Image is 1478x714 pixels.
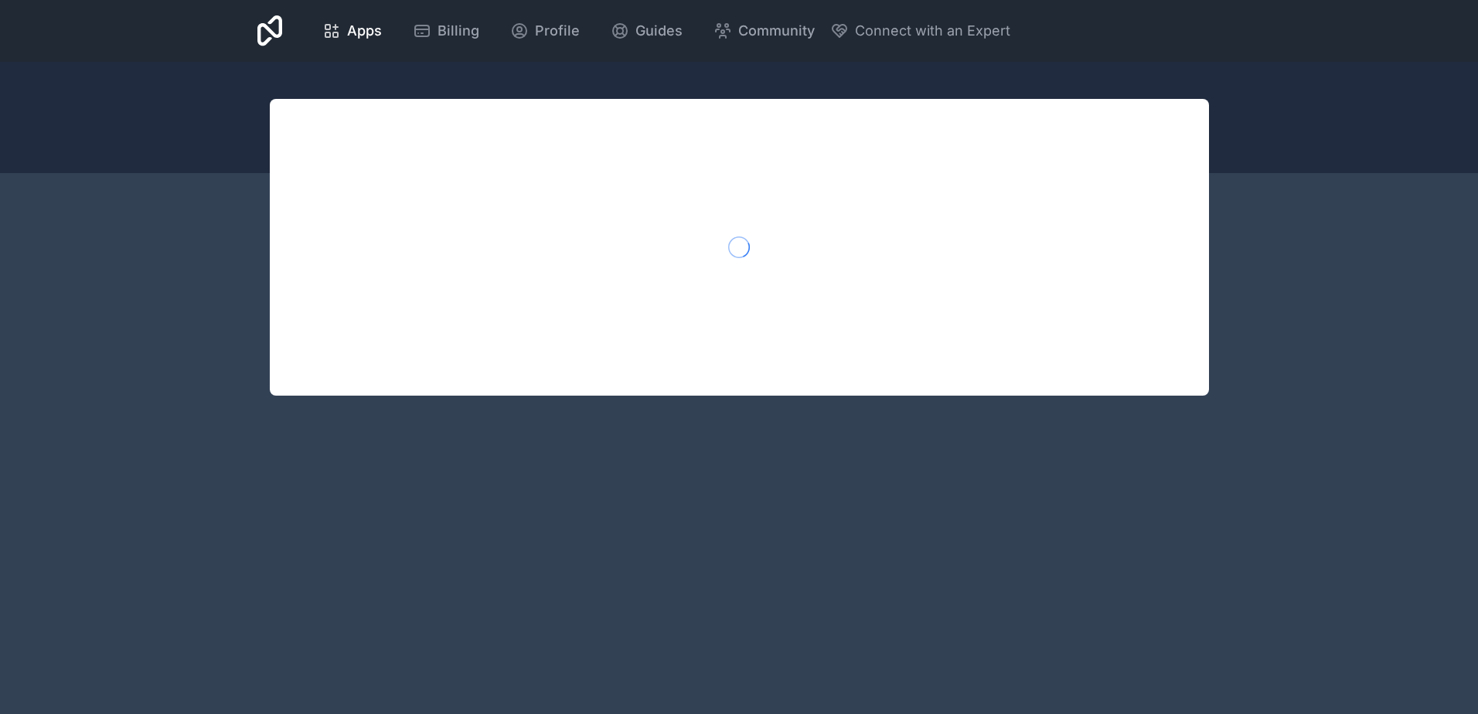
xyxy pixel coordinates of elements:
span: Connect with an Expert [855,20,1010,42]
span: Community [738,20,815,42]
span: Profile [535,20,580,42]
a: Guides [598,14,695,48]
a: Profile [498,14,592,48]
button: Connect with an Expert [830,20,1010,42]
a: Apps [310,14,394,48]
a: Community [701,14,827,48]
span: Apps [347,20,382,42]
a: Billing [400,14,492,48]
span: Billing [438,20,479,42]
span: Guides [635,20,683,42]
